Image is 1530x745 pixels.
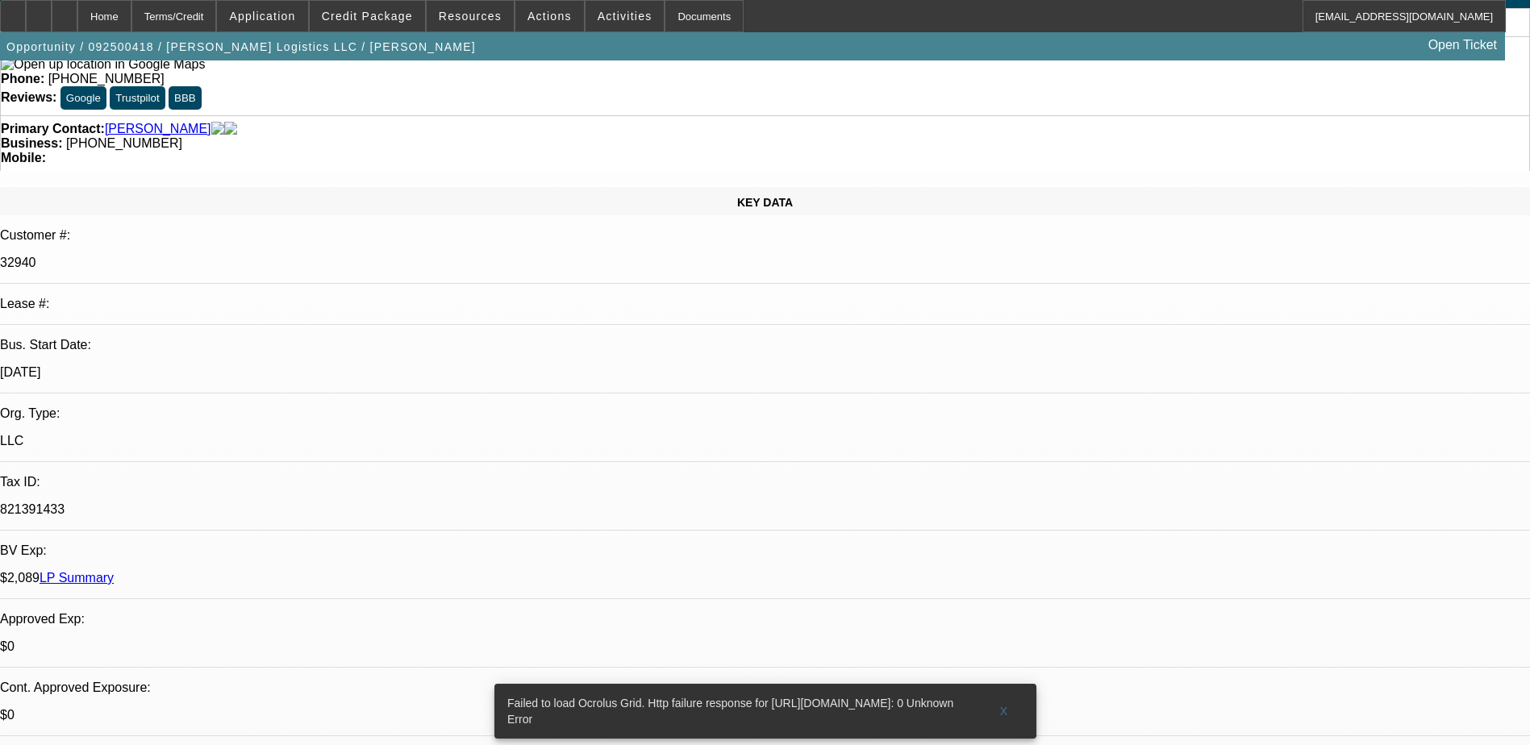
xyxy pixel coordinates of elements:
button: Application [217,1,307,31]
button: Google [60,86,106,110]
span: Actions [527,10,572,23]
button: X [978,697,1030,726]
span: X [999,705,1008,718]
strong: Phone: [1,72,44,85]
div: Failed to load Ocrolus Grid. Http failure response for [URL][DOMAIN_NAME]: 0 Unknown Error [494,684,978,739]
button: Credit Package [310,1,425,31]
span: [PHONE_NUMBER] [66,136,182,150]
span: Activities [598,10,652,23]
strong: Business: [1,136,62,150]
span: Opportunity / 092500418 / [PERSON_NAME] Logistics LLC / [PERSON_NAME] [6,40,476,53]
button: Actions [515,1,584,31]
a: [PERSON_NAME] [105,122,211,136]
strong: Primary Contact: [1,122,105,136]
button: BBB [169,86,202,110]
button: Activities [586,1,665,31]
a: Open Ticket [1422,31,1503,59]
strong: Reviews: [1,90,56,104]
img: linkedin-icon.png [224,122,237,136]
a: LP Summary [40,571,114,585]
strong: Mobile: [1,151,46,164]
span: [PHONE_NUMBER] [48,72,165,85]
span: KEY DATA [737,196,793,209]
img: facebook-icon.png [211,122,224,136]
button: Trustpilot [110,86,165,110]
button: Resources [427,1,514,31]
span: Resources [439,10,502,23]
a: View Google Maps [1,57,205,71]
span: Credit Package [322,10,413,23]
span: Application [229,10,295,23]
